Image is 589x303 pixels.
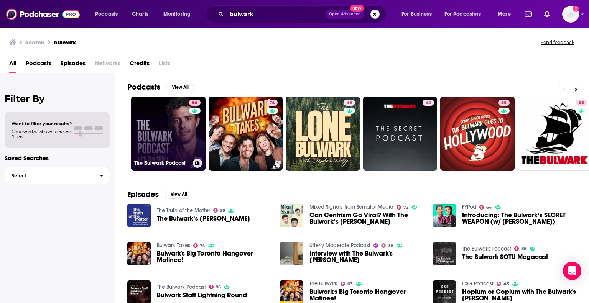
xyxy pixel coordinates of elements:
h2: Podcasts [127,82,160,92]
span: Introducing: The Bulwark’s SECRET WEAPON (w/ [PERSON_NAME]) [462,212,576,225]
img: Can Centrism Go Viral? With The Bulwark’s Tim Miller [280,204,303,227]
button: View All [165,190,192,199]
span: 58 [220,209,225,212]
a: Credits [130,57,150,73]
span: Want to filter your results? [12,121,72,126]
button: open menu [90,8,128,20]
a: EpisodesView All [127,190,192,199]
span: Choose a tab above to access filters. [12,129,72,139]
span: Monitoring [163,9,191,20]
div: Open Intercom Messenger [563,262,581,280]
span: 63 [347,282,353,286]
a: 48 [286,97,360,171]
a: 86The Bulwark Podcast [131,97,206,171]
span: Podcasts [95,9,118,20]
a: Bulwark's Big Toronto Hangover Matinee! [309,288,424,301]
a: Show notifications dropdown [541,8,553,21]
span: Open Advanced [329,12,361,16]
span: 86 [216,285,221,289]
button: View All [166,83,194,92]
a: CSG Podcast [462,280,494,287]
a: 44 [423,100,434,106]
a: 72 [397,205,408,210]
img: The Bulwark SOTU Megacast [433,242,456,265]
span: 48 [347,99,352,107]
a: 58 [440,97,515,171]
svg: Add a profile image [573,6,579,12]
a: Charts [127,8,153,20]
a: Mixed Signals from Semafor Media [309,204,393,210]
span: Can Centrism Go Viral? With The Bulwark’s [PERSON_NAME] [309,212,424,225]
button: Open AdvancedNew [326,10,364,19]
a: Podchaser - Follow, Share and Rate Podcasts [6,7,80,21]
span: Lists [159,57,170,73]
a: 63 [341,282,353,286]
a: Bulwark's Big Toronto Hangover Matinee! [127,242,151,265]
a: The Truth of the Matter [157,207,210,214]
img: User Profile [562,6,579,23]
a: 45 [497,282,509,286]
a: 44 [363,97,438,171]
span: 86 [192,99,197,107]
span: 63 [579,99,584,107]
span: 74 [200,244,205,247]
span: 45 [503,282,509,286]
a: 86 [514,246,526,251]
a: 86 [189,100,201,106]
span: 74 [270,99,275,107]
span: Hopium or Copium with The Bulwark's [PERSON_NAME] [462,288,576,301]
a: Episodes [61,57,86,73]
div: Search podcasts, credits, & more... [213,5,393,23]
span: For Business [401,9,432,20]
button: open menu [492,8,520,20]
span: 58 [501,99,507,107]
button: open menu [439,8,492,20]
a: The Bulwark Podcast [157,284,206,290]
h3: The Bulwark Podcast [134,160,190,166]
a: All [9,57,16,73]
a: The Bulwark [309,280,337,287]
a: 63 [576,100,587,106]
img: Interview with The Bulwark's Jim Swift [280,242,303,265]
span: 72 [403,206,408,209]
span: 86 [521,247,526,251]
a: Bulwark Staff Lightning Round [157,292,247,298]
a: 86 [209,285,221,289]
a: The Bulwark SOTU Megacast [462,254,548,260]
img: The Bulwark’s Charlie Sykes [127,204,151,227]
a: The Bulwark Podcast [462,246,511,252]
a: Bulwark's Big Toronto Hangover Matinee! [157,250,271,263]
span: Logged in as GregKubie [562,6,579,23]
h3: Search [25,39,44,46]
p: Saved Searches [5,154,110,162]
a: 48 [344,100,355,106]
a: PodcastsView All [127,82,194,92]
a: Hopium or Copium with The Bulwark's Tim Miller [462,288,576,301]
span: Select [5,173,94,178]
span: The Bulwark’s [PERSON_NAME] [157,215,250,222]
a: Can Centrism Go Viral? With The Bulwark’s Tim Miller [309,212,424,225]
a: The Bulwark’s Charlie Sykes [157,215,250,222]
a: Show notifications dropdown [522,8,535,21]
a: Interview with The Bulwark's Jim Swift [309,250,424,263]
a: Bulwark Takes [157,242,190,249]
a: 74 [267,100,278,106]
span: Networks [95,57,120,73]
a: Introducing: The Bulwark’s SECRET WEAPON (w/ Jared Poland) [462,212,576,225]
span: 44 [426,99,431,107]
span: More [498,9,511,20]
span: 36 [388,244,393,247]
img: Introducing: The Bulwark’s SECRET WEAPON (w/ Jared Poland) [433,204,456,227]
a: Podcasts [26,57,51,73]
a: 36 [381,243,393,248]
